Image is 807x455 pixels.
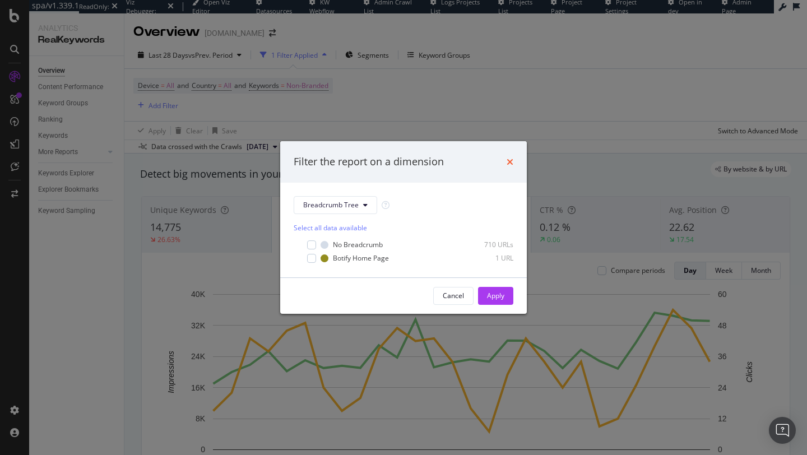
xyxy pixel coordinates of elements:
div: times [507,155,513,169]
div: Cancel [443,291,464,300]
div: Botify Home Page [333,253,389,263]
div: 710 URLs [458,240,513,249]
div: Select all data available [294,223,513,233]
button: Breadcrumb Tree [294,196,377,214]
div: modal [280,141,527,314]
button: Cancel [433,287,474,305]
div: Apply [487,291,504,300]
div: No Breadcrumb [333,240,383,249]
button: Apply [478,287,513,305]
div: Open Intercom Messenger [769,417,796,444]
span: Breadcrumb Tree [303,200,359,210]
div: Filter the report on a dimension [294,155,444,169]
div: 1 URL [458,253,513,263]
